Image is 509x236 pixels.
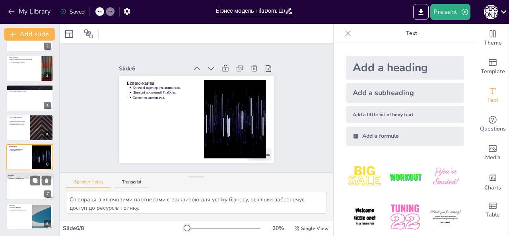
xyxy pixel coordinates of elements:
p: Відкритість до нових фахівців. [10,178,51,179]
button: My Library [6,5,54,18]
p: Сегменти споживачів. [10,150,30,152]
p: Контакти [9,204,30,207]
div: Layout [63,27,76,40]
p: Способи монетизації [9,116,27,119]
p: Цінність для клієнта [9,86,51,88]
div: Add a table [477,196,509,224]
p: Команда [8,174,51,177]
p: Бізнес-канва [127,79,196,86]
p: Ціннісні пропозиції FilaDom. [133,90,196,95]
p: Технічна реалізація та підтримка. [10,179,51,181]
img: 5.jpeg [387,199,424,236]
div: 5 [6,115,53,141]
button: Delete Slide [42,176,51,185]
p: Співпраця та інвестиції. [10,208,30,210]
textarea: Співпраця з ключовими партнерами є важливою для успіху бізнесу, оскільки забезпечує доступ до рес... [66,192,327,214]
div: Add images, graphics, shapes or video [477,138,509,167]
div: Add text boxes [477,81,509,110]
span: Text [487,96,498,105]
div: Add ready made slides [477,53,509,81]
p: Ключові партнери та активності. [10,147,30,148]
div: Slide 6 / 8 [63,224,184,232]
button: Export to PowerPoint [413,4,429,20]
div: 2 [44,43,51,50]
span: Single View [301,225,328,232]
p: FilaDom - компактний і простий у використанні. [10,59,39,60]
div: Saved [60,8,85,16]
span: Questions [480,125,506,133]
div: Add charts and graphs [477,167,509,196]
p: Продаж витратних матеріалів. [10,123,27,125]
div: Add a formula [346,127,464,146]
span: Charts [484,183,501,192]
span: Theme [484,39,502,47]
img: 4.jpeg [346,199,383,236]
div: А [PERSON_NAME] [484,5,498,19]
button: Duplicate Slide [30,176,40,185]
p: Творча свобода у виборі кольорів. [10,89,51,91]
div: 20 % [268,224,288,232]
p: Виробництво філаменту "на вимогу". [10,91,51,92]
img: 6.jpeg [427,199,464,236]
p: DIY-набори для самостійної збірки. [10,122,27,124]
p: Сегменти споживачів. [133,95,196,100]
button: А [PERSON_NAME] [484,4,498,20]
div: Get real-time input from your audience [477,110,509,138]
div: 7 [44,191,51,198]
button: Transcript [114,179,150,188]
p: Ключові партнери та активності. [133,85,196,90]
img: 2.jpeg [387,158,424,195]
div: 6 [44,161,51,168]
button: Speaker Notes [66,179,111,188]
p: Технологія шнекової екструзії. [10,60,39,62]
div: Add a little bit of body text [346,106,464,123]
div: 7 [6,174,54,201]
img: 1.jpeg [346,158,383,195]
div: Add a subheading [346,83,464,103]
p: Text [354,24,469,43]
p: Друкуйте більше, витрачайте менше! [10,88,51,90]
div: 8 [6,203,53,230]
p: Контактна інформація. [10,207,30,208]
div: 8 [44,220,51,227]
p: Готовність до нових можливостей. [10,210,30,211]
div: 4 [6,85,53,111]
p: Ціннісні пропозиції FilaDom. [10,148,30,150]
div: 5 [44,131,51,138]
div: 6 [6,144,53,170]
p: Наше рішення [9,57,39,59]
div: Change the overall theme [477,24,509,53]
span: Template [481,67,505,76]
p: Засновники проєкту. [10,176,51,178]
span: Table [486,211,500,219]
div: 4 [44,102,51,109]
div: 3 [6,55,53,82]
div: 3 [44,72,51,79]
p: Прямий продаж готових станків. [10,121,27,122]
p: Бізнес-канва [9,145,30,148]
span: Media [485,153,501,162]
span: Position [84,29,93,39]
p: Доступність та економія витрат. [10,62,39,63]
button: Add slide [4,28,55,41]
input: Insert title [216,5,284,17]
button: Present [430,4,470,20]
div: Add a heading [346,56,464,80]
img: 3.jpeg [427,158,464,195]
div: Slide 6 [119,65,188,72]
